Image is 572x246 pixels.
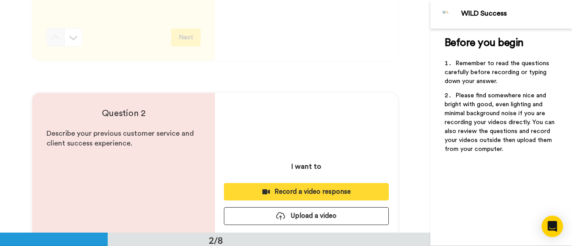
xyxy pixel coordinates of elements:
div: Record a video response [231,187,382,196]
span: Please find somewhere nice and bright with good, even lighting and minimal background noise if yo... [445,92,556,152]
div: WILD Success [461,9,572,18]
span: Before you begin [445,38,524,48]
h4: Question 2 [46,107,201,120]
img: Profile Image [435,4,457,25]
span: Remember to read the questions carefully before recording or typing down your answer. [445,60,551,84]
p: I want to [291,161,321,172]
button: Record a video response [224,183,389,200]
button: Upload a video [224,207,389,225]
div: Open Intercom Messenger [542,216,563,237]
span: Describe your previous customer service and client success experience. [46,130,196,147]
